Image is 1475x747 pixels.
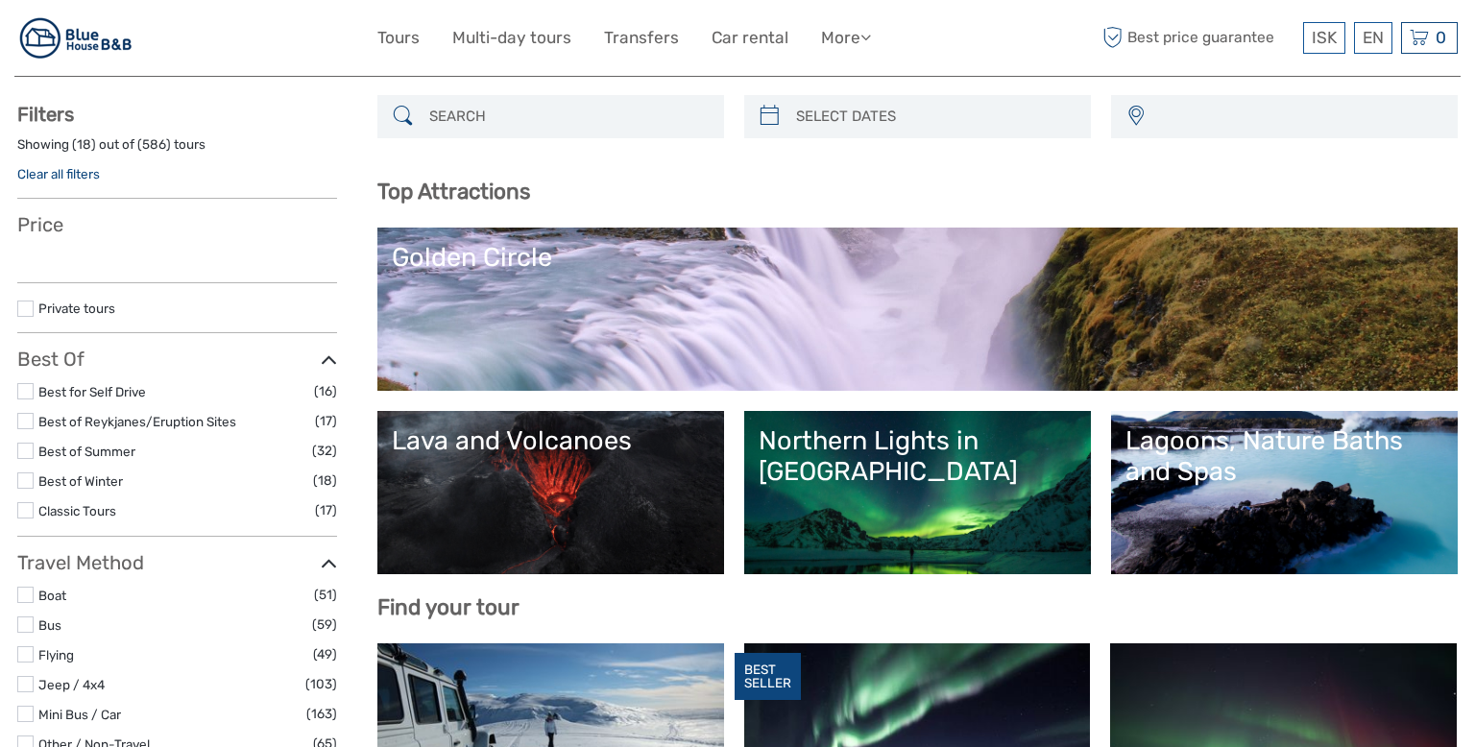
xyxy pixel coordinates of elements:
[313,643,337,665] span: (49)
[315,499,337,521] span: (17)
[312,614,337,636] span: (59)
[312,440,337,462] span: (32)
[38,414,236,429] a: Best of Reykjanes/Eruption Sites
[17,14,136,61] img: 383-53bb5c1e-cd81-4588-8f32-3050452d86e0_logo_small.jpg
[314,584,337,606] span: (51)
[788,100,1081,133] input: SELECT DATES
[735,653,801,701] div: BEST SELLER
[821,24,871,52] a: More
[17,103,74,126] strong: Filters
[38,473,123,489] a: Best of Winter
[1354,22,1392,54] div: EN
[759,425,1076,488] div: Northern Lights in [GEOGRAPHIC_DATA]
[1098,22,1298,54] span: Best price guarantee
[1125,425,1443,488] div: Lagoons, Nature Baths and Spas
[1125,425,1443,560] a: Lagoons, Nature Baths and Spas
[315,410,337,432] span: (17)
[392,425,710,456] div: Lava and Volcanoes
[38,707,121,722] a: Mini Bus / Car
[712,24,788,52] a: Car rental
[17,348,337,371] h3: Best Of
[38,444,135,459] a: Best of Summer
[38,384,146,399] a: Best for Self Drive
[305,673,337,695] span: (103)
[77,135,91,154] label: 18
[38,503,116,518] a: Classic Tours
[1433,28,1449,47] span: 0
[392,425,710,560] a: Lava and Volcanoes
[38,617,61,633] a: Bus
[17,213,337,236] h3: Price
[604,24,679,52] a: Transfers
[17,135,337,165] div: Showing ( ) out of ( ) tours
[38,647,74,663] a: Flying
[392,242,1443,273] div: Golden Circle
[38,588,66,603] a: Boat
[422,100,714,133] input: SEARCH
[314,380,337,402] span: (16)
[392,242,1443,376] a: Golden Circle
[17,166,100,181] a: Clear all filters
[452,24,571,52] a: Multi-day tours
[306,703,337,725] span: (163)
[38,301,115,316] a: Private tours
[313,470,337,492] span: (18)
[38,677,105,692] a: Jeep / 4x4
[377,594,520,620] b: Find your tour
[1312,28,1337,47] span: ISK
[142,135,166,154] label: 586
[377,24,420,52] a: Tours
[377,179,530,205] b: Top Attractions
[759,425,1076,560] a: Northern Lights in [GEOGRAPHIC_DATA]
[17,551,337,574] h3: Travel Method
